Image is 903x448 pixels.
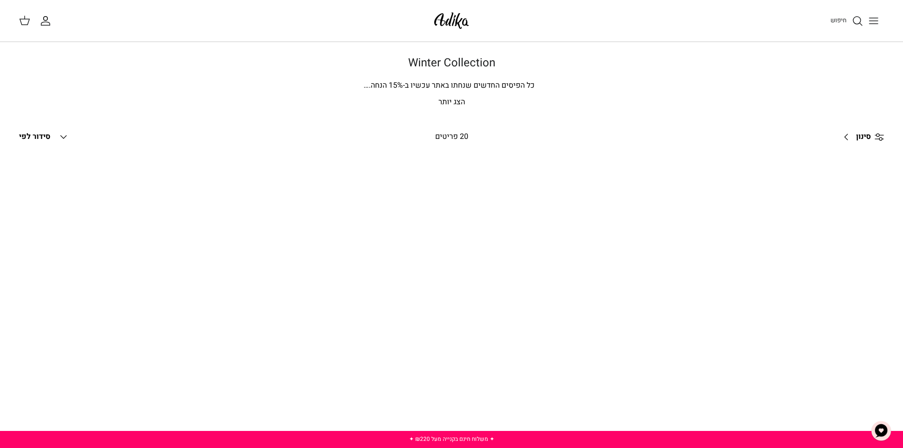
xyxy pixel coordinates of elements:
button: Toggle menu [863,10,884,31]
div: 20 פריטים [352,131,551,143]
span: % הנחה. [364,80,403,91]
p: הצג יותר [120,96,784,109]
span: חיפוש [830,16,847,25]
button: צ'אט [867,417,895,445]
span: סידור לפי [19,131,50,142]
h1: Winter Collection [120,56,784,70]
a: סינון [837,126,884,148]
a: חיפוש [830,15,863,27]
a: ✦ משלוח חינם בקנייה מעל ₪220 ✦ [409,435,494,443]
img: Adika IL [431,9,472,32]
span: סינון [856,131,871,143]
span: 15 [389,80,397,91]
button: סידור לפי [19,127,69,147]
span: כל הפיסים החדשים שנחתו באתר עכשיו ב- [403,80,535,91]
a: החשבון שלי [40,15,55,27]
